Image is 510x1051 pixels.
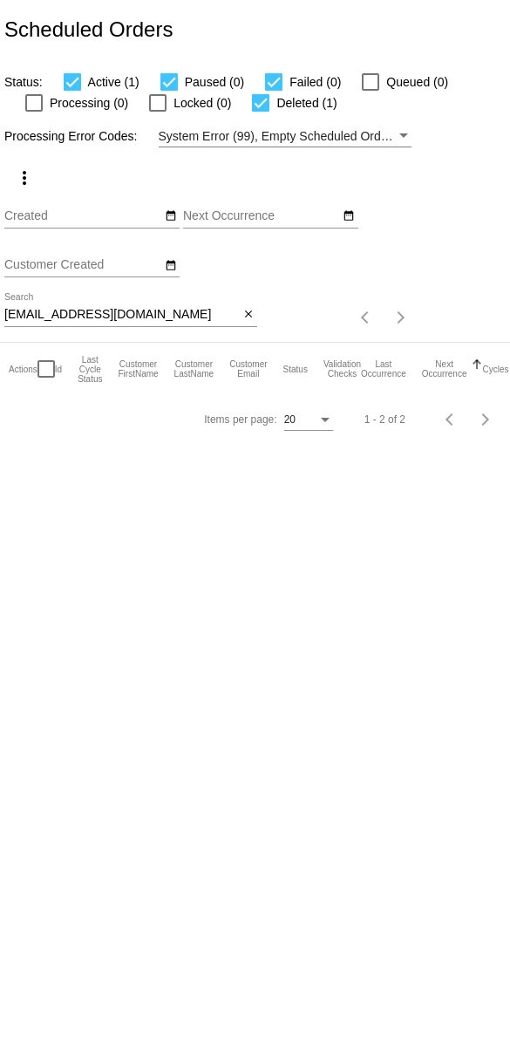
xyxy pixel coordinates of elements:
mat-header-cell: Actions [9,343,37,395]
button: Previous page [433,402,468,437]
span: Processing (0) [50,92,128,113]
mat-header-cell: Validation Checks [323,343,361,395]
button: Change sorting for LastProcessingCycleId [78,355,102,384]
input: Created [4,209,161,223]
mat-icon: date_range [165,209,177,223]
span: Deleted (1) [276,92,337,113]
span: Status: [4,75,43,89]
input: Customer Created [4,258,161,272]
mat-select: Items per page: [284,414,333,427]
button: Change sorting for CustomerLastName [174,359,214,379]
span: Processing Error Codes: [4,129,138,143]
button: Change sorting for Id [55,364,62,374]
button: Change sorting for LastOccurrenceUtc [361,359,406,379]
button: Change sorting for Cycles [482,364,508,374]
button: Change sorting for CustomerEmail [229,359,267,379]
span: Locked (0) [173,92,231,113]
mat-select: Filter by Processing Error Codes [159,126,411,147]
span: 20 [284,413,296,426]
h2: Scheduled Orders [4,17,173,42]
mat-icon: more_vert [14,167,35,188]
button: Clear [239,306,257,324]
button: Next page [468,402,503,437]
div: 1 - 2 of 2 [364,413,405,426]
button: Change sorting for CustomerFirstName [118,359,158,379]
button: Previous page [349,300,384,335]
mat-icon: date_range [343,209,355,223]
span: Queued (0) [386,72,448,92]
span: Active (1) [88,72,139,92]
button: Next page [384,300,418,335]
span: Paused (0) [185,72,244,92]
input: Search [4,308,239,322]
mat-icon: close [242,308,255,322]
div: Items per page: [204,413,276,426]
span: Failed (0) [289,72,341,92]
button: Change sorting for NextOccurrenceUtc [422,359,467,379]
mat-icon: date_range [165,259,177,273]
input: Next Occurrence [183,209,340,223]
button: Change sorting for Status [283,364,308,374]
